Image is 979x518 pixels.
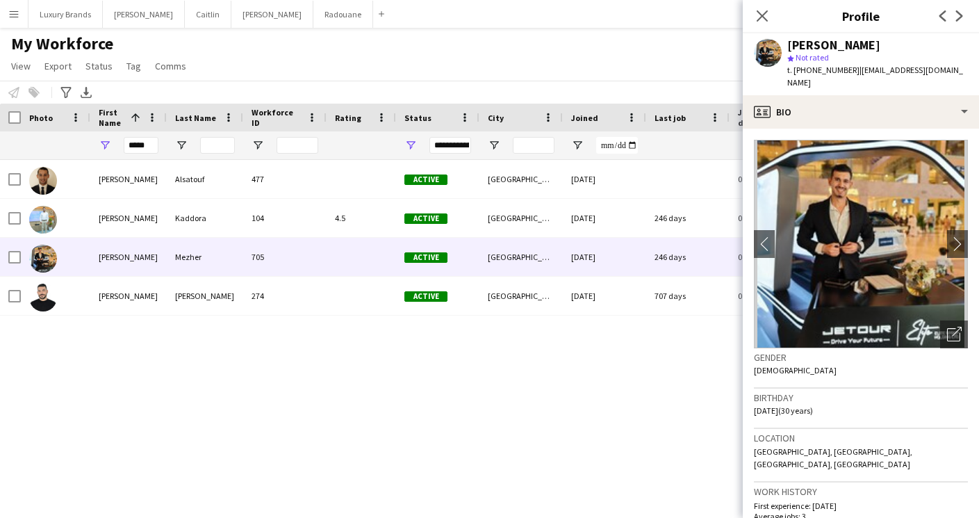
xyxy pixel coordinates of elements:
span: Status [85,60,113,72]
span: [GEOGRAPHIC_DATA], [GEOGRAPHIC_DATA], [GEOGRAPHIC_DATA], [GEOGRAPHIC_DATA] [754,446,912,469]
span: Active [404,175,447,185]
span: Comms [155,60,186,72]
div: Mezher [167,238,243,276]
a: Tag [121,57,147,75]
h3: Profile [743,7,979,25]
span: Last Name [175,113,216,123]
input: Joined Filter Input [596,137,638,154]
span: [DATE] (30 years) [754,405,813,416]
div: Open photos pop-in [940,321,968,348]
button: [PERSON_NAME] [231,1,313,28]
span: View [11,60,31,72]
h3: Birthday [754,391,968,404]
img: Ahmad Mezher [29,245,57,273]
div: 0 [730,277,820,315]
span: Joined [571,113,598,123]
div: [GEOGRAPHIC_DATA] [479,199,563,237]
span: Not rated [796,52,829,63]
button: Open Filter Menu [175,139,188,152]
span: Workforce ID [252,107,302,128]
app-action-btn: Advanced filters [58,84,74,101]
span: Export [44,60,72,72]
span: Status [404,113,431,123]
div: 104 [243,199,327,237]
span: | [EMAIL_ADDRESS][DOMAIN_NAME] [787,65,963,88]
span: Active [404,252,447,263]
div: [DATE] [563,199,646,237]
span: Last job [655,113,686,123]
div: 274 [243,277,327,315]
div: [GEOGRAPHIC_DATA] [479,160,563,198]
span: t. [PHONE_NUMBER] [787,65,859,75]
button: Open Filter Menu [488,139,500,152]
div: 705 [243,238,327,276]
span: Photo [29,113,53,123]
input: Last Name Filter Input [200,137,235,154]
div: Alsatouf [167,160,243,198]
span: Rating [335,113,361,123]
button: Radouane [313,1,373,28]
button: Open Filter Menu [404,139,417,152]
input: City Filter Input [513,137,554,154]
button: Open Filter Menu [252,139,264,152]
div: Bio [743,95,979,129]
div: 707 days [646,277,730,315]
div: [PERSON_NAME] [167,277,243,315]
div: [DATE] [563,160,646,198]
div: [DATE] [563,277,646,315]
div: 246 days [646,238,730,276]
div: 246 days [646,199,730,237]
span: First Name [99,107,125,128]
div: [PERSON_NAME] [90,277,167,315]
a: Status [80,57,118,75]
img: Crew avatar or photo [754,140,968,348]
div: [GEOGRAPHIC_DATA] [479,277,563,315]
div: [GEOGRAPHIC_DATA] [479,238,563,276]
h3: Location [754,432,968,444]
app-action-btn: Export XLSX [78,84,94,101]
div: [PERSON_NAME] [90,238,167,276]
span: My Workforce [11,33,113,54]
div: 4.5 [327,199,396,237]
img: Ahmad Alsatouf [29,167,57,195]
span: Tag [126,60,141,72]
button: Open Filter Menu [571,139,584,152]
a: Comms [149,57,192,75]
span: Active [404,213,447,224]
div: 0 [730,238,820,276]
h3: Gender [754,351,968,364]
button: Caitlin [185,1,231,28]
img: Ahmad Nassour [29,284,57,311]
span: [DEMOGRAPHIC_DATA] [754,365,837,375]
button: [PERSON_NAME] [103,1,185,28]
span: City [488,113,504,123]
input: First Name Filter Input [124,137,158,154]
p: First experience: [DATE] [754,501,968,511]
h3: Work history [754,485,968,498]
input: Workforce ID Filter Input [277,137,318,154]
span: Active [404,291,447,302]
a: View [6,57,36,75]
button: Luxury Brands [28,1,103,28]
div: 477 [243,160,327,198]
div: [DATE] [563,238,646,276]
div: [PERSON_NAME] [787,39,880,51]
img: Ahmad Kaddora [29,206,57,234]
div: 0 [730,160,820,198]
button: Open Filter Menu [99,139,111,152]
div: Kaddora [167,199,243,237]
a: Export [39,57,77,75]
div: 0 [730,199,820,237]
div: [PERSON_NAME] [90,199,167,237]
div: [PERSON_NAME] [90,160,167,198]
span: Jobs (last 90 days) [738,107,795,128]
